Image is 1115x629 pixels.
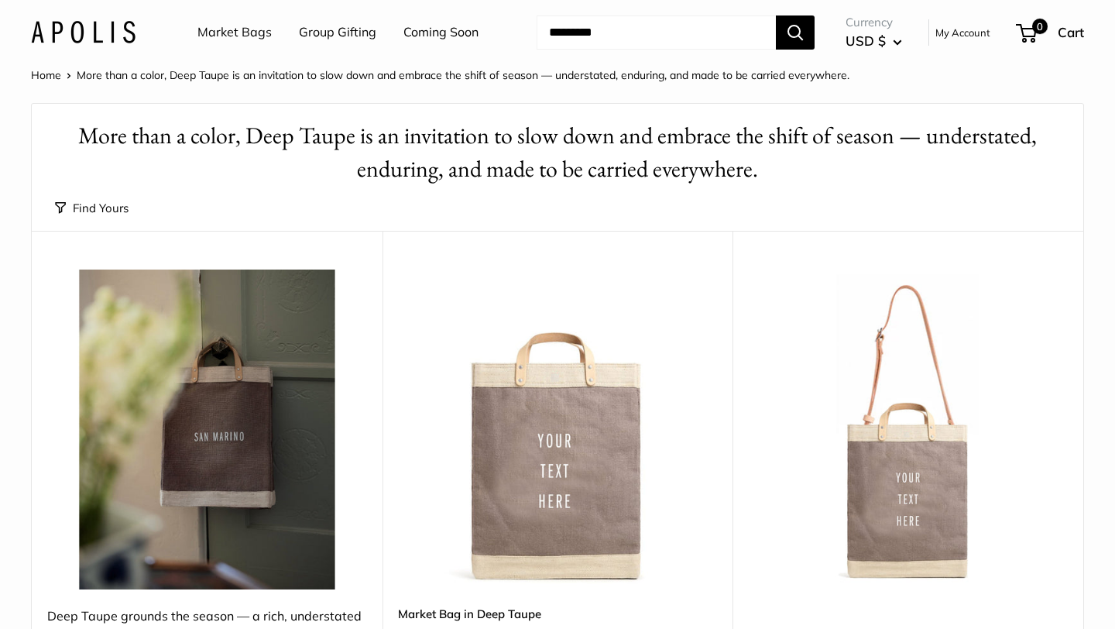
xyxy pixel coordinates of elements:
a: Market Bags [197,21,272,44]
span: USD $ [846,33,886,49]
h1: More than a color, Deep Taupe is an invitation to slow down and embrace the shift of season — und... [55,119,1060,186]
a: My Account [935,23,990,42]
button: USD $ [846,29,902,53]
a: Market Bag in Deep Taupe with StrapMarket Bag in Deep Taupe with Strap [748,270,1068,589]
img: Apolis [31,21,136,43]
a: Market Bag in Deep Taupe [398,605,718,623]
span: Currency [846,12,902,33]
a: Market Bag in Deep TaupeMarket Bag in Deep Taupe [398,270,718,589]
nav: Breadcrumb [31,65,849,85]
a: Coming Soon [403,21,479,44]
input: Search... [537,15,776,50]
img: Deep Taupe grounds the season — a rich, understated neutral made for pre-fall evenings, where gol... [47,270,367,589]
span: 0 [1032,19,1048,34]
a: 0 Cart [1017,20,1084,45]
a: Home [31,68,61,82]
span: Cart [1058,24,1084,40]
img: Market Bag in Deep Taupe [398,270,718,589]
span: More than a color, Deep Taupe is an invitation to slow down and embrace the shift of season — und... [77,68,849,82]
button: Find Yours [55,198,129,219]
img: Market Bag in Deep Taupe with Strap [748,270,1068,589]
button: Search [776,15,815,50]
a: Group Gifting [299,21,376,44]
